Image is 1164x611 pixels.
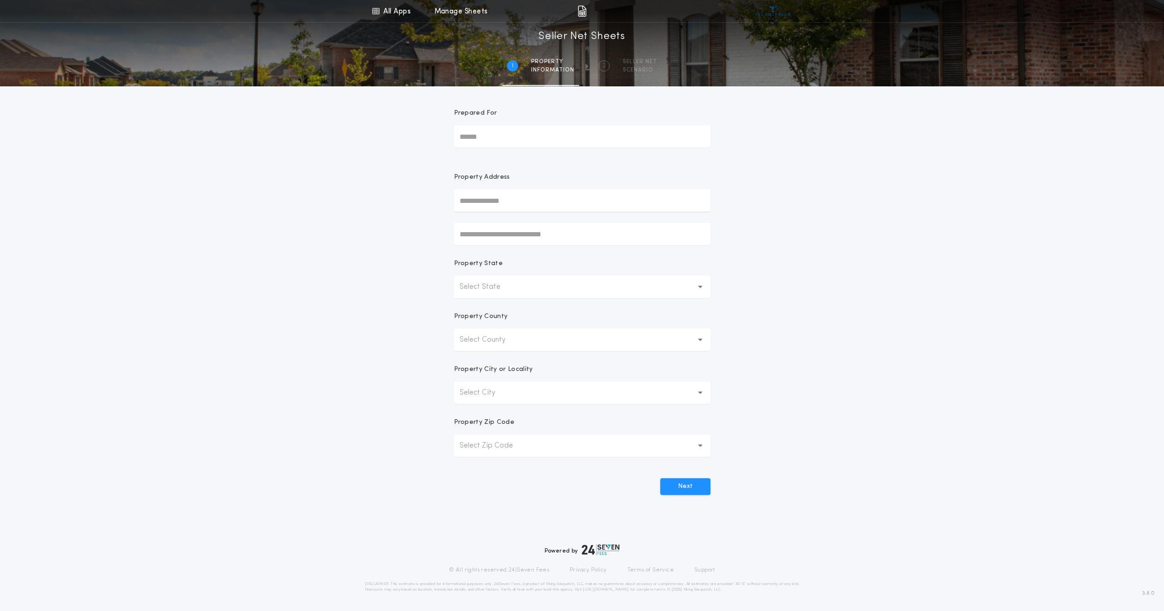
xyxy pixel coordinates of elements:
span: SCENARIO [623,66,657,74]
button: Select State [454,276,710,298]
span: SELLER NET [623,58,657,65]
button: Next [660,478,710,495]
button: Select County [454,329,710,351]
span: information [531,66,574,74]
img: logo [582,544,620,555]
span: Property [531,58,574,65]
input: Prepared For [454,125,710,148]
a: [URL][DOMAIN_NAME] [583,588,629,591]
button: Select Zip Code [454,435,710,457]
span: 3.8.0 [1142,589,1155,598]
h2: 1 [512,62,513,70]
div: Powered by [545,544,620,555]
p: Property State [454,259,503,268]
p: Property Zip Code [454,418,514,427]
p: Property County [454,312,508,321]
a: Terms of Service [627,566,674,574]
p: Select Zip Code [460,440,528,451]
p: Select County [460,334,520,345]
h2: 2 [603,62,606,70]
img: img [578,6,586,17]
a: Support [694,566,715,574]
p: Prepared For [454,109,497,118]
a: Privacy Policy [570,566,607,574]
p: DISCLAIMER: This estimate is provided for informational purposes only. 24|Seven Fees, a product o... [365,581,800,592]
button: Select City [454,382,710,404]
p: Select State [460,281,515,292]
p: Select City [460,387,510,398]
p: Property Address [454,173,710,182]
img: vs-icon [756,6,790,16]
p: © All rights reserved. 24|Seven Fees [449,566,549,574]
p: Property City or Locality [454,365,533,374]
h1: Seller Net Sheets [539,29,625,44]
